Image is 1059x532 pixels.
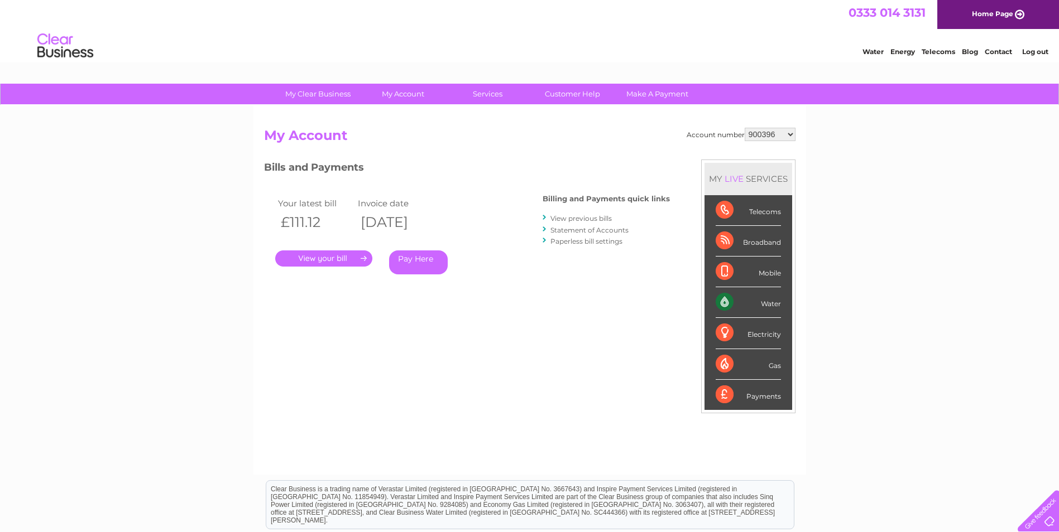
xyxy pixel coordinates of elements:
[543,195,670,203] h4: Billing and Payments quick links
[442,84,534,104] a: Services
[526,84,619,104] a: Customer Help
[716,226,781,257] div: Broadband
[550,237,622,245] a: Paperless bill settings
[275,250,372,267] a: .
[716,380,781,410] div: Payments
[550,226,629,234] a: Statement of Accounts
[611,84,703,104] a: Make A Payment
[716,195,781,226] div: Telecoms
[716,349,781,380] div: Gas
[275,211,356,234] th: £111.12
[355,196,435,211] td: Invoice date
[687,128,796,141] div: Account number
[264,159,670,179] h3: Bills and Payments
[357,84,449,104] a: My Account
[1022,47,1048,56] a: Log out
[272,84,364,104] a: My Clear Business
[716,318,781,349] div: Electricity
[705,163,792,195] div: MY SERVICES
[275,196,356,211] td: Your latest bill
[849,6,926,20] a: 0333 014 3131
[716,257,781,287] div: Mobile
[862,47,884,56] a: Water
[355,211,435,234] th: [DATE]
[266,6,794,54] div: Clear Business is a trading name of Verastar Limited (registered in [GEOGRAPHIC_DATA] No. 3667643...
[890,47,915,56] a: Energy
[264,128,796,149] h2: My Account
[389,250,448,274] a: Pay Here
[985,47,1012,56] a: Contact
[716,287,781,318] div: Water
[550,214,612,223] a: View previous bills
[962,47,978,56] a: Blog
[922,47,955,56] a: Telecoms
[722,173,746,184] div: LIVE
[37,29,94,63] img: logo.png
